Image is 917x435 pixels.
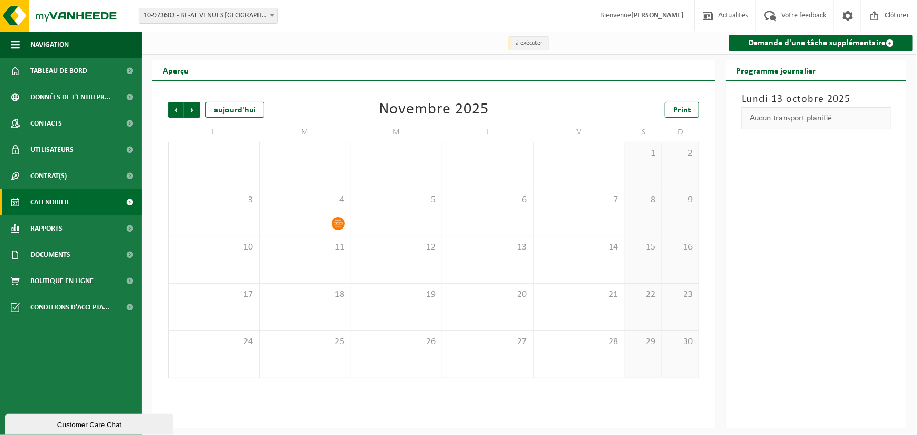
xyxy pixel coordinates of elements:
[30,32,69,58] span: Navigation
[631,12,684,19] strong: [PERSON_NAME]
[265,242,345,253] span: 11
[30,294,110,320] span: Conditions d'accepta...
[631,289,657,301] span: 22
[631,336,657,348] span: 29
[631,242,657,253] span: 15
[625,123,663,142] td: S
[30,137,74,163] span: Utilisateurs
[539,289,620,301] span: 21
[30,110,62,137] span: Contacts
[30,215,63,242] span: Rapports
[448,242,528,253] span: 13
[379,102,489,118] div: Novembre 2025
[662,123,699,142] td: D
[508,36,549,50] li: à exécuter
[534,123,625,142] td: V
[539,194,620,206] span: 7
[174,336,254,348] span: 24
[448,336,528,348] span: 27
[667,242,694,253] span: 16
[265,289,345,301] span: 18
[356,194,437,206] span: 5
[30,58,87,84] span: Tableau de bord
[741,91,891,107] h3: Lundi 13 octobre 2025
[30,163,67,189] span: Contrat(s)
[356,336,437,348] span: 26
[30,242,70,268] span: Documents
[265,336,345,348] span: 25
[168,102,184,118] span: Précédent
[30,189,69,215] span: Calendrier
[741,107,891,129] div: Aucun transport planifié
[152,60,199,80] h2: Aperçu
[539,336,620,348] span: 28
[448,194,528,206] span: 6
[667,194,694,206] span: 9
[442,123,534,142] td: J
[631,148,657,159] span: 1
[351,123,442,142] td: M
[265,194,345,206] span: 4
[673,106,691,115] span: Print
[139,8,278,24] span: 10-973603 - BE-AT VENUES NV - FOREST
[667,336,694,348] span: 30
[30,84,111,110] span: Données de l'entrepr...
[139,8,277,23] span: 10-973603 - BE-AT VENUES NV - FOREST
[174,242,254,253] span: 10
[667,148,694,159] span: 2
[30,268,94,294] span: Boutique en ligne
[174,194,254,206] span: 3
[5,412,176,435] iframe: chat widget
[205,102,264,118] div: aujourd'hui
[539,242,620,253] span: 14
[726,60,826,80] h2: Programme journalier
[260,123,351,142] td: M
[356,242,437,253] span: 12
[356,289,437,301] span: 19
[667,289,694,301] span: 23
[631,194,657,206] span: 8
[174,289,254,301] span: 17
[448,289,528,301] span: 20
[184,102,200,118] span: Suivant
[729,35,913,51] a: Demande d'une tâche supplémentaire
[665,102,699,118] a: Print
[168,123,260,142] td: L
